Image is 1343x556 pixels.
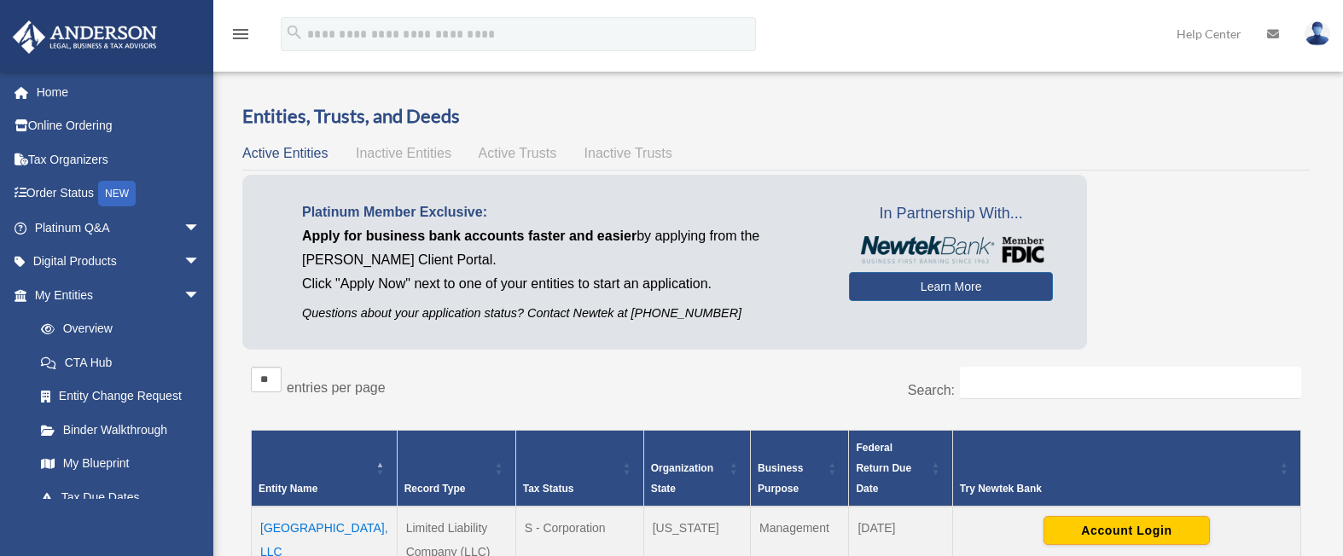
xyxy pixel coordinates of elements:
[1305,21,1330,46] img: User Pic
[1044,516,1210,545] button: Account Login
[302,224,823,272] p: by applying from the [PERSON_NAME] Client Portal.
[183,211,218,246] span: arrow_drop_down
[908,383,955,397] label: Search:
[8,20,162,54] img: Anderson Advisors Platinum Portal
[183,278,218,313] span: arrow_drop_down
[24,379,218,414] a: Entity Change Request
[397,430,515,507] th: Record Type: Activate to sort
[259,483,317,495] span: Entity Name
[849,272,1053,301] a: Learn More
[12,75,226,109] a: Home
[12,278,218,312] a: My Entitiesarrow_drop_down
[856,442,911,495] span: Federal Return Due Date
[1044,523,1210,536] a: Account Login
[758,462,803,495] span: Business Purpose
[230,24,251,44] i: menu
[285,23,304,42] i: search
[183,245,218,280] span: arrow_drop_down
[287,380,386,395] label: entries per page
[242,146,328,160] span: Active Entities
[952,430,1300,507] th: Try Newtek Bank : Activate to sort
[302,272,823,296] p: Click "Apply Now" next to one of your entities to start an application.
[12,245,226,279] a: Digital Productsarrow_drop_down
[98,181,136,206] div: NEW
[252,430,398,507] th: Entity Name: Activate to invert sorting
[230,30,251,44] a: menu
[12,109,226,143] a: Online Ordering
[960,478,1275,499] div: Try Newtek Bank
[302,200,823,224] p: Platinum Member Exclusive:
[12,177,226,211] a: Order StatusNEW
[584,146,672,160] span: Inactive Trusts
[24,312,209,346] a: Overview
[24,480,218,514] a: Tax Due Dates
[302,303,823,324] p: Questions about your application status? Contact Newtek at [PHONE_NUMBER]
[12,142,226,177] a: Tax Organizers
[356,146,451,160] span: Inactive Entities
[479,146,557,160] span: Active Trusts
[404,483,466,495] span: Record Type
[302,229,637,243] span: Apply for business bank accounts faster and easier
[523,483,574,495] span: Tax Status
[751,430,849,507] th: Business Purpose: Activate to sort
[651,462,713,495] span: Organization State
[849,430,952,507] th: Federal Return Due Date: Activate to sort
[515,430,643,507] th: Tax Status: Activate to sort
[24,413,218,447] a: Binder Walkthrough
[858,236,1044,264] img: NewtekBankLogoSM.png
[12,211,226,245] a: Platinum Q&Aarrow_drop_down
[24,345,218,379] a: CTA Hub
[849,200,1053,228] span: In Partnership With...
[242,103,1310,130] h3: Entities, Trusts, and Deeds
[24,447,218,481] a: My Blueprint
[643,430,750,507] th: Organization State: Activate to sort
